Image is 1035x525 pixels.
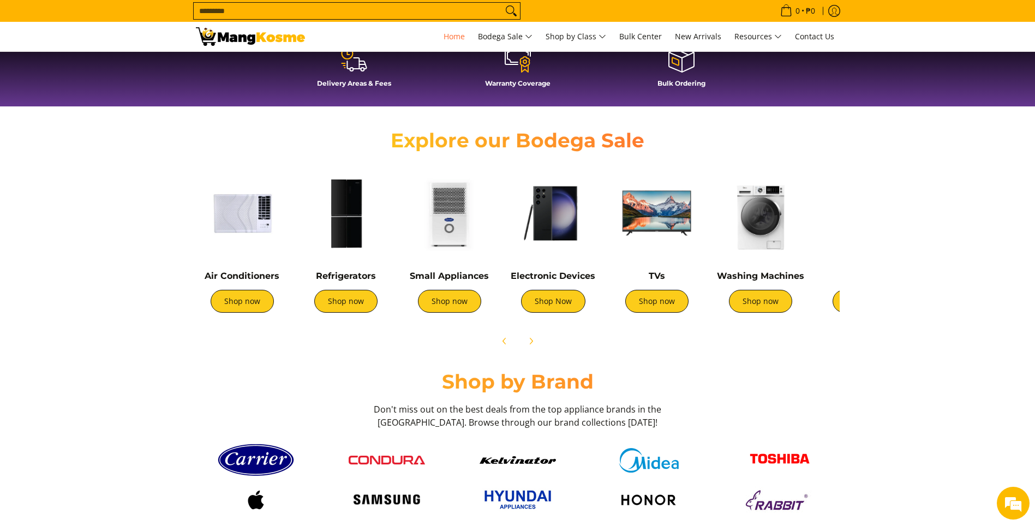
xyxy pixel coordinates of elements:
img: Kelvinator button 9a26f67e caed 448c 806d e01e406ddbdc [480,456,556,464]
a: Contact Us [789,22,840,51]
img: Hyundai 2 [480,486,556,514]
a: Logo honor [589,486,709,514]
a: Condura logo red [327,456,447,464]
img: Logo rabbit [741,486,818,514]
a: Logo rabbit [720,486,840,514]
img: Carrier logo 1 98356 9b90b2e1 0bd1 49ad 9aa2 9ddb2e94a36b [218,440,294,480]
a: Bulk Ordering [605,45,758,96]
h4: Delivery Areas & Fees [278,79,430,87]
a: Shop now [211,290,274,313]
span: ₱0 [804,7,817,15]
a: Electronic Devices [511,271,595,281]
span: Home [444,31,465,41]
a: Home [438,22,470,51]
span: Bulk Center [619,31,662,41]
img: Logo honor [611,486,687,514]
a: Shop now [729,290,792,313]
a: New Arrivals [669,22,727,51]
a: Delivery Areas & Fees [278,45,430,96]
img: Mang Kosme: Your Home Appliances Warehouse Sale Partner! [196,27,305,46]
a: Shop now [833,290,896,313]
a: Washing Machines [717,271,804,281]
a: Logo apple [196,486,316,514]
img: Cookers [818,167,911,260]
h4: Warranty Coverage [441,79,594,87]
img: Washing Machines [714,167,807,260]
img: Refrigerators [300,167,392,260]
img: Toshiba logo [741,445,818,475]
img: Electronic Devices [507,167,600,260]
a: Bulk Center [614,22,667,51]
nav: Main Menu [316,22,840,51]
h3: Don't miss out on the best deals from the top appliance brands in the [GEOGRAPHIC_DATA]. Browse t... [370,403,665,429]
img: Condura logo red [349,456,425,464]
a: Shop Now [521,290,585,313]
img: Air Conditioners [196,167,289,260]
a: Air Conditioners [205,271,279,281]
img: Midea logo 405e5d5e af7e 429b b899 c48f4df307b6 [611,448,687,473]
a: Warranty Coverage [441,45,594,96]
span: Resources [734,30,782,44]
a: Toshiba logo [720,445,840,475]
img: Small Appliances [403,167,496,260]
span: Contact Us [795,31,834,41]
a: Kelvinator button 9a26f67e caed 448c 806d e01e406ddbdc [458,456,578,464]
span: Shop by Class [546,30,606,44]
h4: Bulk Ordering [605,79,758,87]
a: Midea logo 405e5d5e af7e 429b b899 c48f4df307b6 [589,448,709,473]
img: TVs [611,167,703,260]
button: Previous [493,329,517,353]
img: Logo samsung wordmark [349,490,425,510]
a: Shop now [418,290,481,313]
a: Hyundai 2 [458,486,578,514]
img: Logo apple [218,486,294,514]
h2: Shop by Brand [196,369,840,394]
span: Bodega Sale [478,30,533,44]
a: Refrigerators [316,271,376,281]
button: Next [519,329,543,353]
a: Resources [729,22,787,51]
a: Shop now [314,290,378,313]
a: Small Appliances [410,271,489,281]
a: Carrier logo 1 98356 9b90b2e1 0bd1 49ad 9aa2 9ddb2e94a36b [196,440,316,480]
span: • [777,5,818,17]
a: Logo samsung wordmark [327,490,447,510]
a: TVs [649,271,665,281]
a: Shop by Class [540,22,612,51]
span: 0 [794,7,801,15]
a: Bodega Sale [472,22,538,51]
a: Shop now [625,290,689,313]
span: New Arrivals [675,31,721,41]
button: Search [502,3,520,19]
h2: Explore our Bodega Sale [360,128,676,153]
